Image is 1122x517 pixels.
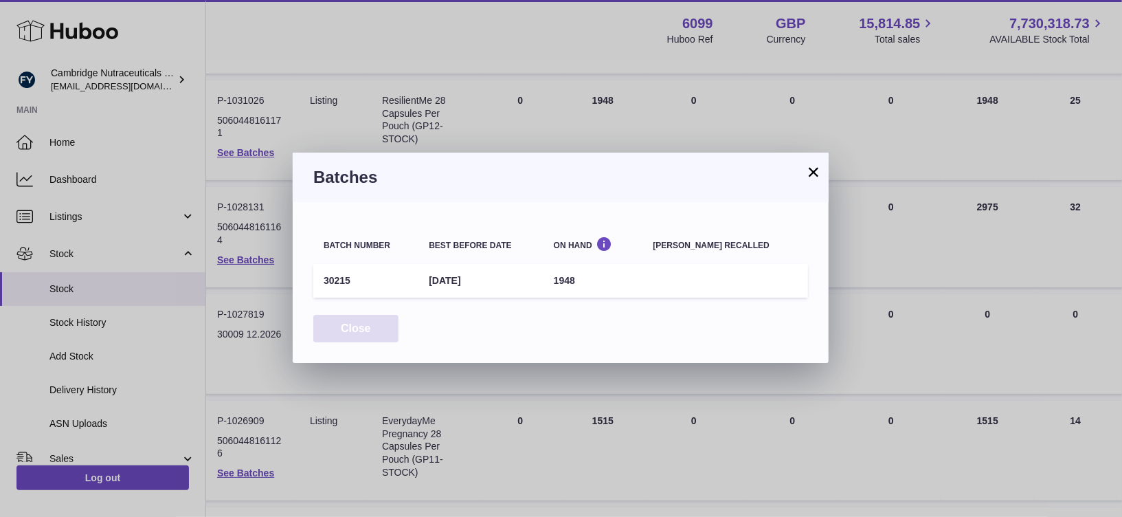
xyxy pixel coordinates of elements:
[418,264,543,298] td: [DATE]
[543,264,643,298] td: 1948
[554,236,633,250] div: On Hand
[313,166,808,188] h3: Batches
[653,241,798,250] div: [PERSON_NAME] recalled
[805,164,822,180] button: ×
[429,241,532,250] div: Best before date
[324,241,408,250] div: Batch number
[313,264,418,298] td: 30215
[313,315,399,343] button: Close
